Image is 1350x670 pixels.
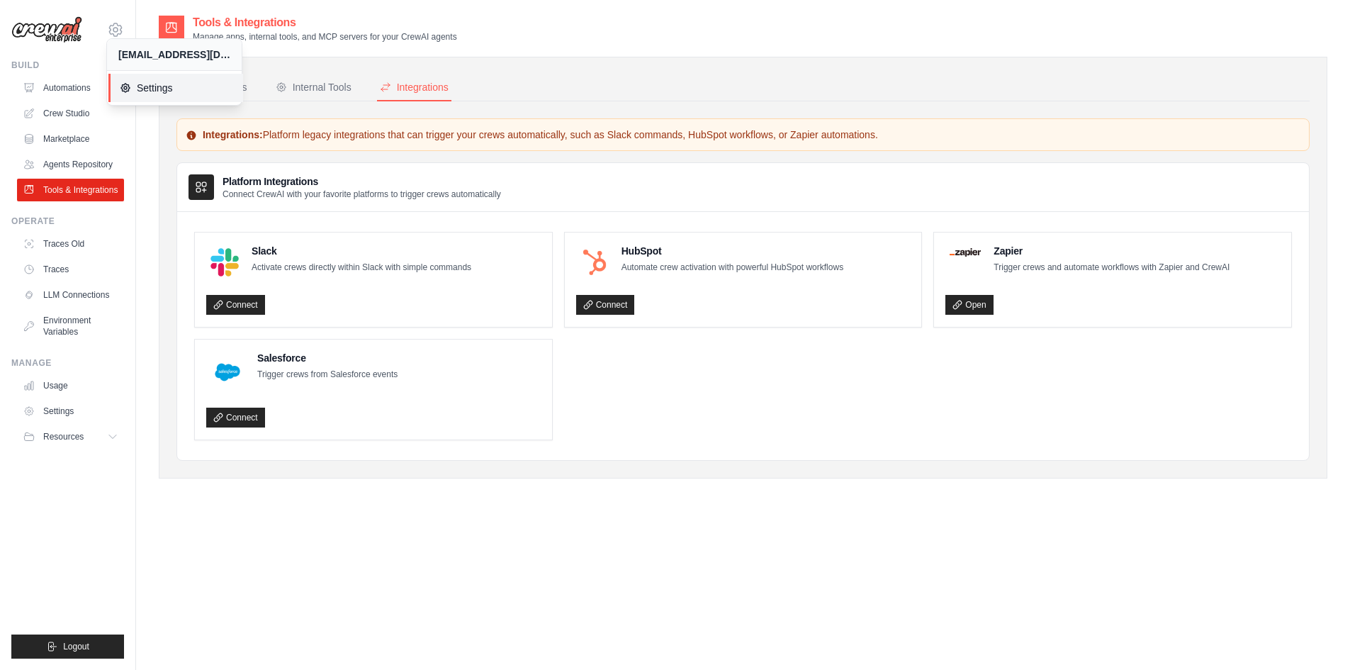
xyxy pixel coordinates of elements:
[17,425,124,448] button: Resources
[994,261,1230,275] p: Trigger crews and automate workflows with Zapier and CrewAI
[11,60,124,71] div: Build
[193,31,457,43] p: Manage apps, internal tools, and MCP servers for your CrewAI agents
[17,77,124,99] a: Automations
[17,284,124,306] a: LLM Connections
[377,74,451,101] button: Integrations
[223,174,501,189] h3: Platform Integrations
[276,80,351,94] div: Internal Tools
[206,408,265,428] a: Connect
[17,153,124,176] a: Agents Repository
[11,216,124,227] div: Operate
[223,189,501,200] p: Connect CrewAI with your favorite platforms to trigger crews automatically
[17,400,124,423] a: Settings
[580,248,609,277] img: HubSpot Logo
[621,261,843,275] p: Automate crew activation with powerful HubSpot workflows
[17,128,124,150] a: Marketplace
[576,295,635,315] a: Connect
[210,248,239,277] img: Slack Logo
[193,14,457,31] h2: Tools & Integrations
[11,357,124,369] div: Manage
[203,129,263,140] strong: Integrations:
[108,74,243,102] a: Settings
[43,431,84,442] span: Resources
[273,74,354,101] button: Internal Tools
[257,368,398,382] p: Trigger crews from Salesforce events
[380,80,449,94] div: Integrations
[210,355,244,389] img: Salesforce Logo
[206,295,265,315] a: Connect
[118,48,230,62] div: [EMAIL_ADDRESS][DOMAIN_NAME]
[257,351,398,365] h4: Salesforce
[120,81,232,95] span: Settings
[950,248,981,257] img: Zapier Logo
[17,179,124,201] a: Tools & Integrations
[252,244,471,258] h4: Slack
[17,258,124,281] a: Traces
[945,295,993,315] a: Open
[11,635,124,659] button: Logout
[186,128,1300,142] p: Platform legacy integrations that can trigger your crews automatically, such as Slack commands, H...
[11,16,82,43] img: Logo
[17,102,124,125] a: Crew Studio
[621,244,843,258] h4: HubSpot
[17,309,124,343] a: Environment Variables
[17,233,124,255] a: Traces Old
[252,261,471,275] p: Activate crews directly within Slack with simple commands
[17,374,124,397] a: Usage
[63,641,89,652] span: Logout
[994,244,1230,258] h4: Zapier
